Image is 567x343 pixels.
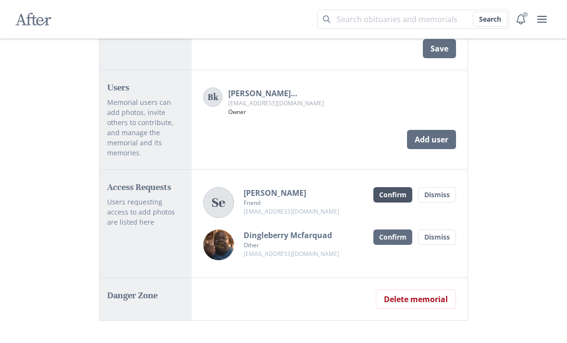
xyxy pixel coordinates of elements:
button: Notifications [511,10,530,29]
button: Delete memorial [376,290,456,309]
p: [PERSON_NAME] [PERSON_NAME] [228,88,324,99]
p: [PERSON_NAME] [244,187,370,199]
p: Other [244,241,370,250]
button: Confirm [373,229,412,245]
button: Search [473,12,507,27]
button: Add user [407,130,456,149]
button: Confirm [373,187,412,203]
p: [EMAIL_ADDRESS][DOMAIN_NAME] [244,250,370,258]
button: user menu [532,10,552,29]
h2: Users [107,82,184,93]
p: Memorial users can add photos, invite others to contribute, and manage the memorial and its memor... [107,97,184,158]
h2: Danger Zone [107,290,184,301]
input: Search term [317,10,509,29]
button: Save [423,39,456,58]
p: Owner [228,108,324,116]
p: [EMAIL_ADDRESS][DOMAIN_NAME] [228,99,324,108]
p: [EMAIL_ADDRESS][DOMAIN_NAME] [244,207,370,216]
button: Dismiss [418,187,456,203]
div: Bk [208,90,218,104]
p: Friend [244,199,370,207]
p: Users requesting access to add photos are listed here [107,197,184,227]
div: Se [211,192,225,214]
h2: Access Requests [107,181,184,193]
p: Dingleberry Mcfarquad [244,229,370,241]
button: Dismiss [418,229,456,245]
img: Avatar: DM [203,229,234,260]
